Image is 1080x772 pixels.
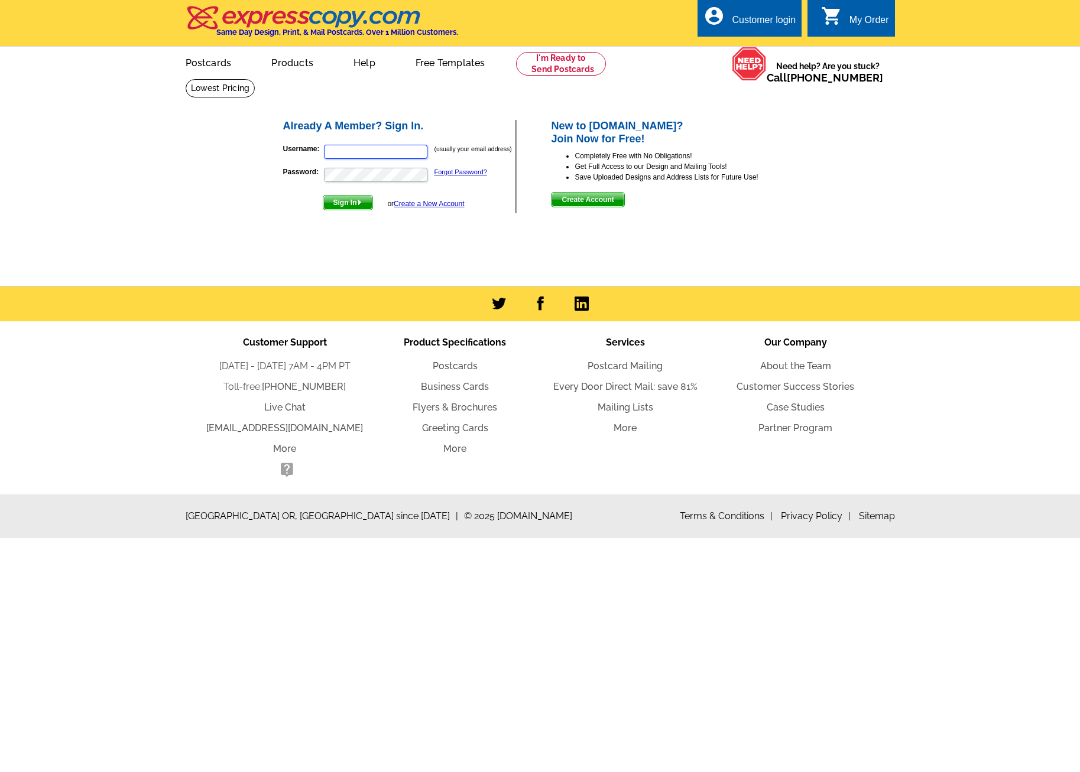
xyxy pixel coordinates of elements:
a: Privacy Policy [781,510,851,522]
li: Save Uploaded Designs and Address Lists for Future Use! [575,172,799,183]
a: Flyers & Brochures [413,402,497,413]
a: Products [252,48,332,76]
a: Case Studies [767,402,825,413]
a: Help [335,48,394,76]
a: More [273,443,296,454]
i: shopping_cart [821,5,842,27]
li: [DATE] - [DATE] 7AM - 4PM PT [200,359,370,373]
a: Postcard Mailing [588,360,663,372]
button: Sign In [323,195,373,210]
span: © 2025 [DOMAIN_NAME] [464,509,572,523]
a: Every Door Direct Mail: save 81% [553,381,698,392]
li: Get Full Access to our Design and Mailing Tools! [575,161,799,172]
span: Need help? Are you stuck? [767,60,889,84]
a: [PHONE_NUMBER] [787,71,883,84]
h2: New to [DOMAIN_NAME]? Join Now for Free! [551,120,799,145]
a: More [443,443,466,454]
h4: Same Day Design, Print, & Mail Postcards. Over 1 Million Customers. [216,28,458,37]
a: Greeting Cards [422,422,488,434]
a: shopping_cart My Order [821,13,889,28]
a: Forgot Password? [434,168,487,175]
img: help [732,47,767,81]
a: Free Templates [397,48,504,76]
label: Password: [283,167,323,177]
span: Create Account [552,193,624,207]
div: or [387,198,464,209]
span: [GEOGRAPHIC_DATA] OR, [GEOGRAPHIC_DATA] since [DATE] [186,509,458,523]
a: More [614,422,637,434]
a: Postcards [433,360,478,372]
button: Create Account [551,192,624,207]
a: Live Chat [264,402,306,413]
label: Username: [283,144,323,154]
span: Product Specifications [404,337,506,348]
small: (usually your email address) [434,145,512,152]
a: account_circle Customer login [703,13,796,28]
a: Postcards [167,48,251,76]
a: Terms & Conditions [680,510,773,522]
a: Same Day Design, Print, & Mail Postcards. Over 1 Million Customers. [186,14,458,37]
h2: Already A Member? Sign In. [283,120,515,133]
a: [EMAIL_ADDRESS][DOMAIN_NAME] [206,422,363,434]
a: Sitemap [859,510,895,522]
span: Sign In [323,196,372,210]
span: Customer Support [243,337,327,348]
a: Mailing Lists [598,402,653,413]
a: Create a New Account [394,200,464,208]
div: My Order [849,15,889,31]
li: Toll-free: [200,380,370,394]
a: Business Cards [421,381,489,392]
a: [PHONE_NUMBER] [262,381,346,392]
a: About the Team [760,360,831,372]
i: account_circle [703,5,725,27]
span: Services [606,337,645,348]
span: Our Company [764,337,827,348]
a: Partner Program [758,422,832,434]
a: Customer Success Stories [737,381,854,392]
span: Call [767,71,883,84]
img: button-next-arrow-white.png [357,200,362,205]
li: Completely Free with No Obligations! [575,151,799,161]
div: Customer login [732,15,796,31]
